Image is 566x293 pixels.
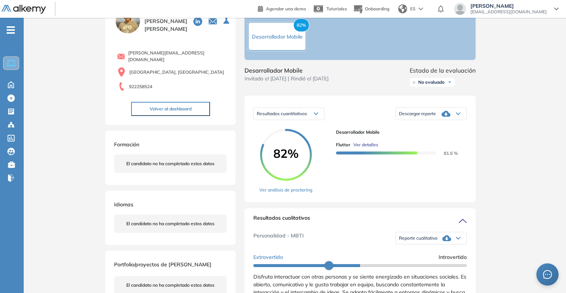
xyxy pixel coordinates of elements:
span: Desarrollador Mobile [336,129,461,136]
span: Invitado el [DATE] | Rindió el [DATE] [244,75,329,83]
span: Flutter [336,141,350,148]
span: Agendar una demo [266,6,306,11]
img: Logo [1,5,46,14]
span: Idiomas [114,201,133,208]
span: Introvertido [439,253,467,261]
span: Josealdo [PERSON_NAME] [PERSON_NAME] [144,10,187,33]
span: Formación [114,141,139,148]
span: Descargar reporte [399,111,436,117]
span: ES [410,6,416,12]
span: 81.6 % [435,150,458,156]
img: PROFILE_MENU_LOGO_USER [114,7,141,35]
span: Extrovertido [253,253,283,261]
span: Portfolio/proyectos de [PERSON_NAME] [114,261,212,268]
img: world [398,4,407,13]
span: message [543,270,552,279]
span: 82% [293,19,309,32]
span: Onboarding [365,6,389,11]
span: El candidato no ha completado estos datos [126,220,214,227]
span: Resultados cuantitativos [257,111,307,116]
span: [GEOGRAPHIC_DATA], [GEOGRAPHIC_DATA] [129,69,224,76]
span: [PERSON_NAME][EMAIL_ADDRESS][DOMAIN_NAME] [128,50,227,63]
span: Desarrollador Mobile [244,66,329,75]
a: Agendar una demo [258,4,306,13]
a: Ver análisis de proctoring [259,187,312,193]
span: Resultados cualitativos [253,214,310,226]
span: Ver detalles [353,141,378,148]
span: Tutoriales [326,6,347,11]
button: Onboarding [353,1,389,17]
button: Volver al dashboard [131,102,210,116]
i: - [7,29,15,31]
button: Ver detalles [350,141,378,148]
span: El candidato no ha completado estos datos [126,282,214,289]
span: 82% [260,147,312,159]
button: Seleccione la evaluación activa [220,14,234,28]
span: [EMAIL_ADDRESS][DOMAIN_NAME] [470,9,547,15]
span: 922258524 [129,83,152,90]
span: Personalidad - MBTI [253,232,304,244]
span: No evaluado [418,79,445,85]
span: El candidato no ha completado estos datos [126,160,214,167]
img: Ícono de flecha [447,80,452,84]
span: Reporte cualitativo [399,235,437,241]
span: [PERSON_NAME] [470,3,547,9]
span: Estado de la evaluación [410,66,476,75]
span: Desarrollador Mobile [252,33,303,40]
img: arrow [419,7,423,10]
